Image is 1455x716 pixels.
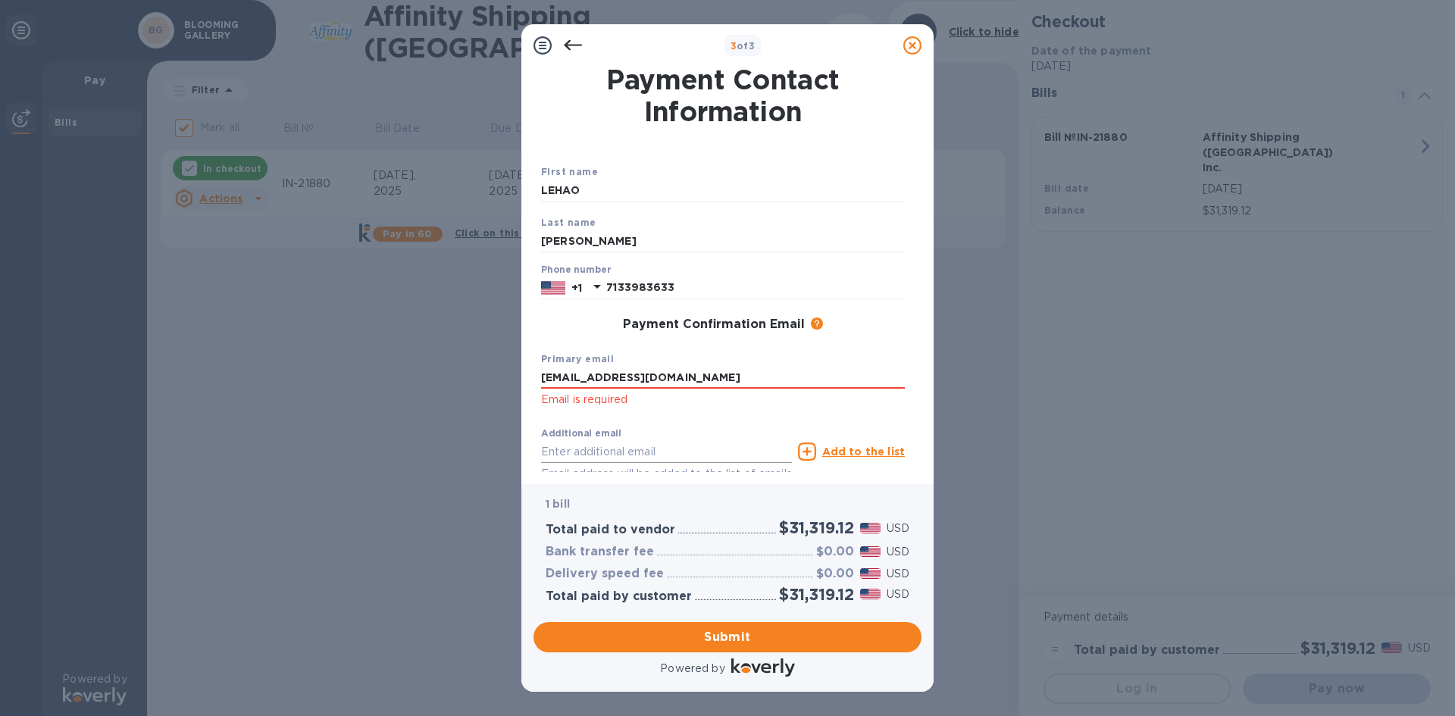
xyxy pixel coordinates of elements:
[887,566,909,582] p: USD
[860,523,881,533] img: USD
[533,622,921,652] button: Submit
[816,567,854,581] h3: $0.00
[623,317,805,332] h3: Payment Confirmation Email
[541,217,596,228] b: Last name
[731,40,756,52] b: of 3
[541,230,905,252] input: Enter your last name
[541,465,792,483] p: Email address will be added to the list of emails
[822,446,905,458] u: Add to the list
[546,545,654,559] h3: Bank transfer fee
[779,585,854,604] h2: $31,319.12
[606,277,905,299] input: Enter your phone number
[779,518,854,537] h2: $31,319.12
[541,166,598,177] b: First name
[887,544,909,560] p: USD
[546,498,570,510] b: 1 bill
[546,523,675,537] h3: Total paid to vendor
[731,40,737,52] span: 3
[541,430,621,439] label: Additional email
[546,567,664,581] h3: Delivery speed fee
[731,658,795,677] img: Logo
[541,353,614,364] b: Primary email
[541,391,905,408] p: Email is required
[860,589,881,599] img: USD
[887,586,909,602] p: USD
[860,568,881,579] img: USD
[660,661,724,677] p: Powered by
[887,521,909,536] p: USD
[541,180,905,202] input: Enter your first name
[541,266,611,275] label: Phone number
[546,628,909,646] span: Submit
[541,440,792,463] input: Enter additional email
[546,589,692,604] h3: Total paid by customer
[541,367,905,389] input: Enter your primary name
[541,64,905,127] h1: Payment Contact Information
[571,280,582,295] p: +1
[816,545,854,559] h3: $0.00
[860,546,881,557] img: USD
[541,280,565,296] img: US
